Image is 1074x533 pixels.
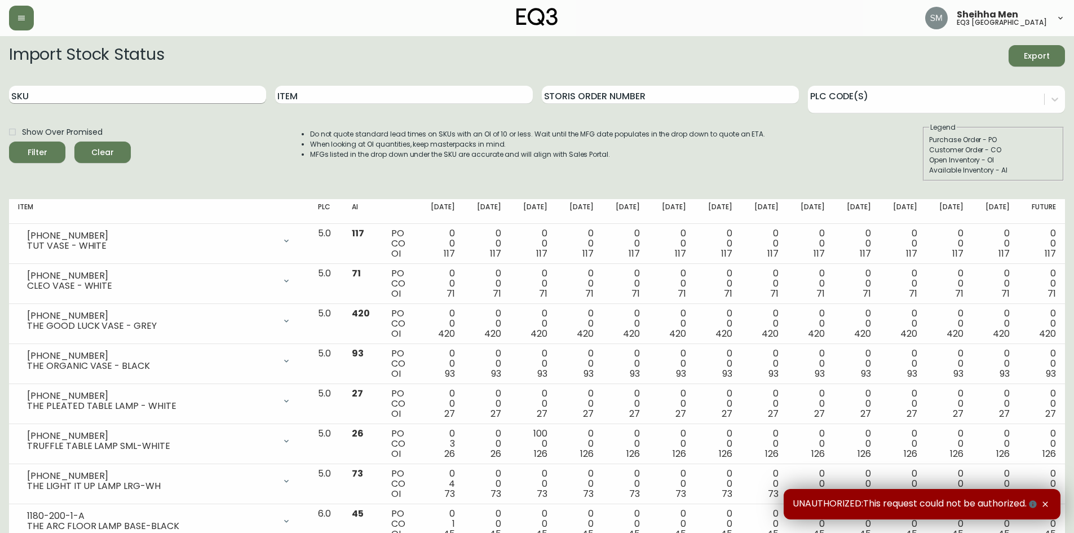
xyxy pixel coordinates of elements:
[1000,367,1010,380] span: 93
[418,199,464,224] th: [DATE]
[391,268,408,299] div: PO CO
[957,19,1047,26] h5: eq3 [GEOGRAPHIC_DATA]
[519,268,547,299] div: 0 0
[585,287,594,300] span: 71
[907,407,917,420] span: 27
[391,469,408,499] div: PO CO
[861,367,871,380] span: 93
[391,327,401,340] span: OI
[996,447,1010,460] span: 126
[860,407,871,420] span: 27
[973,199,1019,224] th: [DATE]
[427,268,455,299] div: 0 0
[982,469,1010,499] div: 0 0
[447,287,455,300] span: 71
[929,135,1058,145] div: Purchase Order - PO
[909,287,917,300] span: 71
[889,469,917,499] div: 0 0
[391,487,401,500] span: OI
[18,349,300,373] div: [PHONE_NUMBER]THE ORGANIC VASE - BLACK
[629,407,640,420] span: 27
[889,429,917,459] div: 0 0
[704,228,732,259] div: 0 0
[1042,447,1056,460] span: 126
[629,247,640,260] span: 117
[678,287,686,300] span: 71
[536,247,547,260] span: 117
[673,447,686,460] span: 126
[427,389,455,419] div: 0 0
[953,487,963,500] span: 73
[626,447,640,460] span: 126
[27,281,275,291] div: CLEO VASE - WHITE
[27,441,275,451] div: TRUFFLE TABLE LAMP SML-WHITE
[473,309,501,339] div: 0 0
[750,309,779,339] div: 0 0
[797,309,825,339] div: 0 0
[9,45,164,67] h2: Import Stock Status
[906,247,917,260] span: 117
[854,327,871,340] span: 420
[669,327,686,340] span: 420
[352,387,363,400] span: 27
[1018,49,1056,63] span: Export
[473,429,501,459] div: 0 0
[27,511,275,521] div: 1180-200-1-A
[565,389,594,419] div: 0 0
[612,469,640,499] div: 0 0
[1009,45,1065,67] button: Export
[722,487,732,500] span: 73
[814,407,825,420] span: 27
[623,327,640,340] span: 420
[880,199,926,224] th: [DATE]
[565,268,594,299] div: 0 0
[860,247,871,260] span: 117
[427,228,455,259] div: 0 0
[484,327,501,340] span: 420
[27,401,275,411] div: THE PLEATED TABLE LAMP - WHITE
[676,367,686,380] span: 93
[18,429,300,453] div: [PHONE_NUMBER]TRUFFLE TABLE LAMP SML-WHITE
[352,267,361,280] span: 71
[516,8,558,26] img: logo
[843,309,871,339] div: 0 0
[1019,199,1065,224] th: Future
[391,228,408,259] div: PO CO
[352,347,364,360] span: 93
[797,429,825,459] div: 0 0
[935,429,963,459] div: 0 0
[1045,487,1056,500] span: 73
[1045,407,1056,420] span: 27
[889,349,917,379] div: 0 0
[531,327,547,340] span: 420
[493,287,501,300] span: 71
[427,349,455,379] div: 0 0
[925,7,948,29] img: cfa6f7b0e1fd34ea0d7b164297c1067f
[953,367,963,380] span: 93
[565,469,594,499] div: 0 0
[1028,268,1056,299] div: 0 0
[952,247,963,260] span: 117
[889,389,917,419] div: 0 0
[490,487,501,500] span: 73
[444,487,455,500] span: 73
[519,309,547,339] div: 0 0
[519,389,547,419] div: 0 0
[309,304,343,344] td: 5.0
[510,199,556,224] th: [DATE]
[565,429,594,459] div: 0 0
[519,228,547,259] div: 0 0
[534,447,547,460] span: 126
[490,447,501,460] span: 26
[768,487,779,500] span: 73
[797,228,825,259] div: 0 0
[629,487,640,500] span: 73
[929,145,1058,155] div: Customer Order - CO
[658,429,686,459] div: 0 0
[658,268,686,299] div: 0 0
[834,199,880,224] th: [DATE]
[843,349,871,379] div: 0 0
[391,349,408,379] div: PO CO
[28,146,47,160] div: Filter
[631,287,640,300] span: 71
